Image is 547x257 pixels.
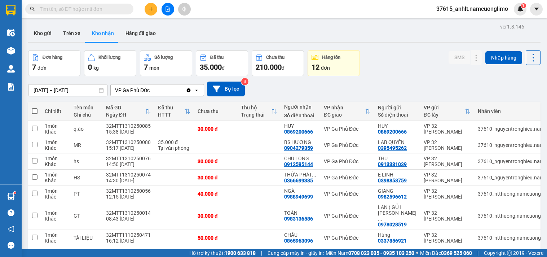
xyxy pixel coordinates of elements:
[424,139,471,151] div: VP 32 [PERSON_NAME]
[284,104,317,110] div: Người nhận
[321,65,330,71] span: đơn
[237,102,281,121] th: Toggle SortBy
[268,249,324,257] span: Cung cấp máy in - giấy in:
[241,112,271,118] div: Trạng thái
[106,145,151,151] div: 15:17 [DATE]
[284,188,317,194] div: NGÀ
[186,87,191,93] svg: Clear value
[154,102,194,121] th: Toggle SortBy
[284,161,313,167] div: 0912595144
[378,222,407,227] div: 0978028519
[149,6,154,12] span: plus
[149,65,159,71] span: món
[84,50,136,76] button: Khối lượng0kg
[74,235,99,241] div: TÀI LIỆU
[441,250,472,256] strong: 0369 525 060
[284,210,317,216] div: TOÀN
[7,83,15,91] img: solution-icon
[266,55,284,60] div: Chưa thu
[115,87,150,94] div: VP Ga Phủ Đức
[378,238,407,244] div: 0337856921
[74,191,99,197] div: PT
[74,158,99,164] div: hs
[485,51,522,64] button: Nhập hàng
[45,145,66,151] div: Khác
[200,63,222,71] span: 35.000
[324,158,371,164] div: VP Ga Phủ Đức
[45,161,66,167] div: Khác
[284,178,313,183] div: 0366699385
[106,139,151,145] div: 32MTT1310250080
[74,126,99,132] div: q.áo
[378,123,416,129] div: HUY
[106,156,151,161] div: 32MTT1310250076
[284,172,317,178] div: THỪA PHÁT LẠI
[165,6,170,12] span: file-add
[198,175,234,180] div: 30.000 đ
[324,235,371,241] div: VP Ga Phủ Đức
[182,6,187,12] span: aim
[196,50,248,76] button: Đã thu35.000đ
[284,156,317,161] div: CHÚ LONG
[324,213,371,219] div: VP Ga Phủ Đức
[348,250,414,256] strong: 0708 023 035 - 0935 103 250
[378,161,407,167] div: 0913381039
[284,145,313,151] div: 0904279359
[322,55,340,60] div: Hàng tồn
[74,213,99,219] div: GT
[517,6,524,12] img: icon-new-feature
[522,3,525,8] span: 1
[154,55,173,60] div: Số lượng
[449,51,470,64] button: SMS
[424,172,471,183] div: VP 32 [PERSON_NAME]
[378,194,407,200] div: 0982596612
[150,87,151,94] input: Selected VP Ga Phủ Đức.
[308,50,360,76] button: Hàng tồn12đơn
[284,238,313,244] div: 0865963096
[106,112,145,118] div: Ngày ĐH
[378,156,416,161] div: THU
[158,139,190,145] div: 35.000 đ
[7,65,15,73] img: warehouse-icon
[106,161,151,167] div: 14:50 [DATE]
[45,139,66,145] div: 1 món
[40,5,125,13] input: Tìm tên, số ĐT hoặc mã đơn
[324,126,371,132] div: VP Ga Phủ Đức
[158,112,185,118] div: HTTT
[284,113,317,118] div: Số điện thoại
[521,3,526,8] sup: 1
[324,191,371,197] div: VP Ga Phủ Đức
[28,84,107,96] input: Select a date range.
[198,235,234,241] div: 50.000 đ
[74,142,99,148] div: MR
[38,65,47,71] span: đơn
[106,216,151,222] div: 08:43 [DATE]
[6,5,16,16] img: logo-vxr
[252,50,304,76] button: Chưa thu210.000đ
[424,123,471,135] div: VP 32 [PERSON_NAME]
[140,50,192,76] button: Số lượng7món
[241,105,271,110] div: Thu hộ
[198,158,234,164] div: 30.000 đ
[102,102,154,121] th: Toggle SortBy
[7,193,15,200] img: warehouse-icon
[74,105,99,110] div: Tên món
[530,3,543,16] button: caret-down
[378,232,416,238] div: Hùng
[284,216,313,222] div: 0983136586
[378,178,407,183] div: 0398858759
[74,112,99,118] div: Ghi chú
[45,123,66,129] div: 1 món
[106,210,151,216] div: 32MTT1310250014
[93,65,99,71] span: kg
[106,188,151,194] div: 32MTT1310250056
[424,105,465,110] div: VP gửi
[45,194,66,200] div: Khác
[106,178,151,183] div: 14:30 [DATE]
[45,108,66,114] div: Chi tiết
[43,55,62,60] div: Đơn hàng
[378,145,407,151] div: 0395495262
[378,188,416,194] div: GIANG
[106,232,151,238] div: 32MTT1110250471
[106,129,151,135] div: 15:38 [DATE]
